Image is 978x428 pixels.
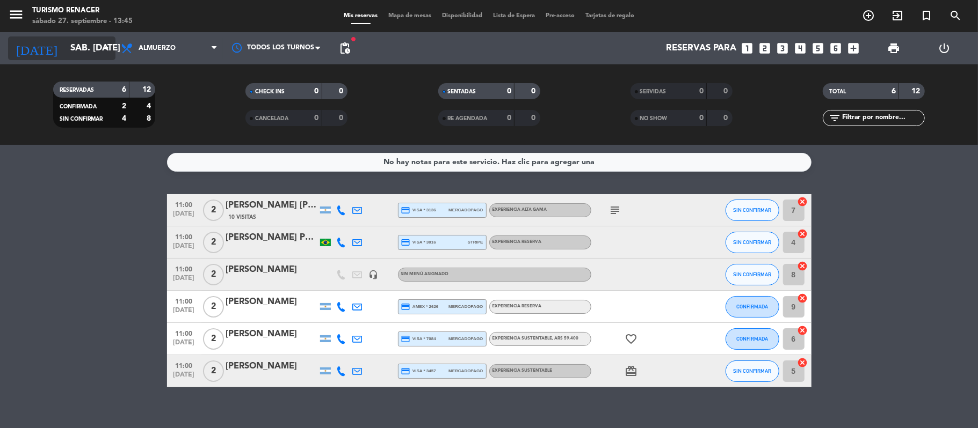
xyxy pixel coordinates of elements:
span: mercadopago [448,303,483,310]
span: [DATE] [171,242,198,255]
strong: 0 [699,114,704,122]
i: [DATE] [8,36,65,60]
span: RESERVAR MESA [854,6,883,25]
span: 11:00 [171,294,198,307]
span: CONFIRMADA [60,104,97,109]
button: SIN CONFIRMAR [726,264,779,285]
span: Almuerzo [139,45,176,52]
span: CHECK INS [255,89,285,94]
span: WALK IN [883,6,912,25]
i: looks_6 [829,41,843,55]
div: sábado 27. septiembre - 13:45 [32,16,133,27]
div: [PERSON_NAME] [226,327,317,341]
span: fiber_manual_record [350,36,357,42]
button: CONFIRMADA [726,328,779,350]
strong: 0 [507,87,511,95]
span: SIN CONFIRMAR [733,368,771,374]
span: Disponibilidad [437,13,488,19]
strong: 0 [723,114,730,122]
strong: 6 [122,86,126,93]
strong: 2 [122,102,126,110]
span: BUSCAR [941,6,970,25]
i: card_giftcard [625,365,638,378]
span: 11:00 [171,327,198,339]
i: cancel [798,261,808,271]
span: [DATE] [171,307,198,319]
i: favorite_border [625,333,638,345]
button: menu [8,6,24,26]
span: [DATE] [171,371,198,383]
span: visa * 7084 [401,334,436,344]
strong: 0 [339,114,345,122]
strong: 4 [122,115,126,122]
span: 2 [203,232,224,253]
strong: 0 [699,87,704,95]
i: looks_one [741,41,755,55]
span: 11:00 [171,262,198,275]
span: NO SHOW [640,116,668,121]
i: exit_to_app [891,9,904,22]
span: RE AGENDADA [448,116,488,121]
span: EXPERIENCIA ALTA GAMA [492,208,547,212]
span: SIN CONFIRMAR [733,207,771,213]
span: Mapa de mesas [383,13,437,19]
span: CANCELADA [255,116,288,121]
strong: 12 [142,86,153,93]
strong: 0 [723,87,730,95]
strong: 4 [147,102,153,110]
span: CONFIRMADA [736,304,768,309]
i: cancel [798,357,808,368]
span: 11:00 [171,198,198,210]
div: [PERSON_NAME] [PERSON_NAME] CAMALIONTE - MELHOR [PERSON_NAME] [226,198,317,212]
i: cancel [798,228,808,239]
i: filter_list [828,112,841,124]
div: [PERSON_NAME] [226,295,317,309]
span: visa * 3016 [401,238,436,247]
i: looks_5 [812,41,825,55]
span: mercadopago [448,335,483,342]
div: No hay notas para este servicio. Haz clic para agregar una [383,156,595,168]
div: [PERSON_NAME] [226,263,317,277]
strong: 0 [531,114,538,122]
input: Filtrar por nombre... [841,112,924,124]
i: credit_card [401,302,411,312]
span: [DATE] [171,210,198,223]
span: Mis reservas [338,13,383,19]
i: looks_3 [776,41,790,55]
strong: 0 [315,87,319,95]
i: looks_4 [794,41,808,55]
span: 11:00 [171,359,198,371]
span: mercadopago [448,206,483,213]
span: TOTAL [829,89,846,94]
strong: 8 [147,115,153,122]
span: stripe [468,239,483,246]
div: [PERSON_NAME] PROVIETTI [PERSON_NAME] [226,231,317,245]
i: cancel [798,325,808,336]
span: 11:00 [171,230,198,242]
span: print [887,42,900,55]
span: EXPERIENCIA SUSTENTABLE [492,368,553,373]
span: pending_actions [338,42,351,55]
i: arrow_drop_down [100,42,113,55]
span: 2 [203,360,224,382]
span: 2 [203,328,224,350]
span: , ARS 59.400 [553,336,579,341]
div: [PERSON_NAME] [226,359,317,373]
span: Sin menú asignado [401,272,449,276]
div: LOG OUT [919,32,970,64]
span: [DATE] [171,339,198,351]
span: 10 Visitas [229,213,257,222]
i: add_circle_outline [862,9,875,22]
strong: 6 [892,87,896,95]
span: 2 [203,296,224,318]
i: credit_card [401,366,411,376]
span: CONFIRMADA [736,336,768,342]
strong: 0 [339,87,345,95]
div: Turismo Renacer [32,5,133,16]
i: turned_in_not [920,9,933,22]
span: EXPERIENCIA RESERVA [492,240,542,244]
i: credit_card [401,238,411,247]
span: SIN CONFIRMAR [733,271,771,277]
i: search [949,9,962,22]
button: SIN CONFIRMAR [726,232,779,253]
